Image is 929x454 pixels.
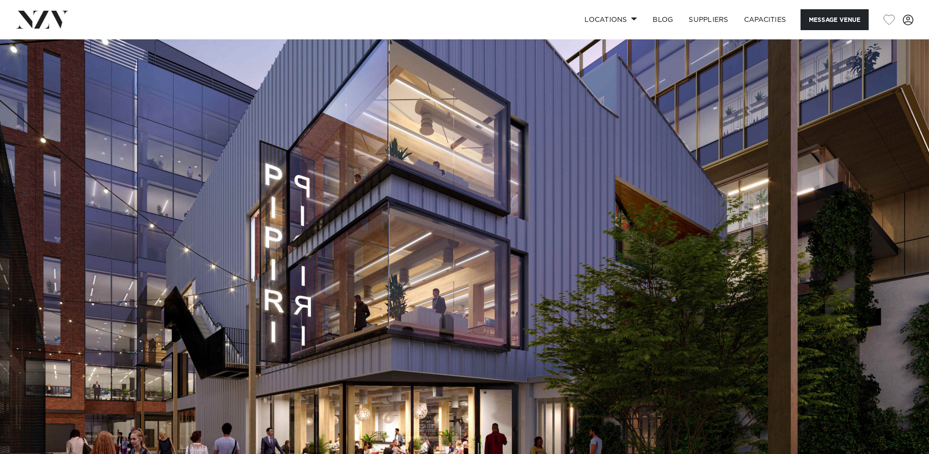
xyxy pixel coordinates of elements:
a: Locations [577,9,645,30]
a: Capacities [736,9,794,30]
button: Message Venue [801,9,869,30]
a: BLOG [645,9,681,30]
a: SUPPLIERS [681,9,736,30]
img: nzv-logo.png [16,11,69,28]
